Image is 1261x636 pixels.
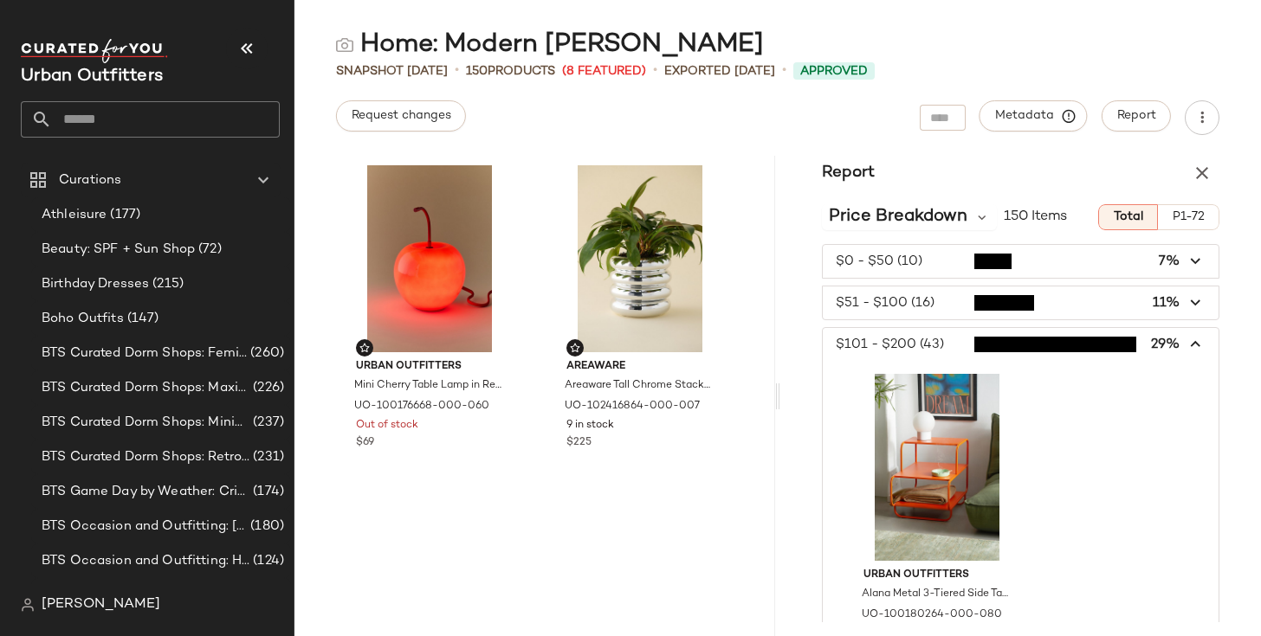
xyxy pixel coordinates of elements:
span: $225 [566,435,592,451]
span: (260) [247,344,284,363]
button: Request changes [336,100,466,132]
span: Boho Outfits [42,309,124,329]
span: 150 [466,65,488,78]
p: Exported [DATE] [664,62,775,80]
span: • [455,61,459,81]
img: svg%3e [359,343,370,353]
span: (237) [249,413,284,433]
button: P1-72 [1158,204,1219,230]
img: 102416864_007_b [553,165,727,352]
span: Areaware [566,359,714,375]
span: BTS Curated Dorm Shops: Retro+ Boho [42,447,249,467]
span: Urban Outfitters [863,568,1011,583]
span: BTS Occasion and Outfitting: Homecoming Dresses [42,551,249,571]
span: Birthday Dresses [42,274,149,294]
span: Report [1116,109,1156,123]
span: BTS Curated Dorm Shops: Feminine [42,344,247,363]
img: svg%3e [570,343,580,353]
span: (147) [124,309,159,329]
img: cfy_white_logo.C9jOOHJF.svg [21,39,168,63]
span: UO-100176668-000-060 [354,399,489,414]
span: Price Breakdown [829,204,967,230]
span: (180) [247,517,284,536]
span: $69 [356,435,374,451]
span: Alana Metal 3-Tiered Side Table/Nightstand in [GEOGRAPHIC_DATA] at Urban Outfitters [862,587,1009,602]
button: Report [1102,100,1171,132]
img: 100180264_080_b [850,374,1025,561]
img: svg%3e [336,36,353,54]
span: BTS Game Day by Weather: Crisp & Cozy [42,482,249,502]
button: $51 - $100 (16)11% [823,286,1219,319]
span: Areaware Tall Chrome Stacking Planter in Silver at Urban Outfitters [565,378,712,394]
span: (72) [195,240,222,260]
h3: Report [780,161,916,185]
span: Urban Outfitters [356,359,503,375]
span: Snapshot [DATE] [336,62,448,80]
span: 150 Items [1004,207,1067,228]
span: Current Company Name [21,67,163,86]
img: svg%3e [21,598,35,612]
span: 9 in stock [566,418,614,434]
span: (174) [249,482,284,502]
span: Curations [59,170,121,190]
span: Total [1113,210,1143,224]
span: (8 Featured) [562,62,646,80]
img: 100176668_060_b [342,165,517,352]
div: Home: Modern [PERSON_NAME] [336,28,764,62]
span: (124) [249,551,284,571]
span: BTS Curated Dorm Shops: Maximalist [42,378,249,398]
span: Metadata [994,108,1073,124]
button: Metadata [980,100,1088,132]
span: • [653,61,657,81]
span: • [782,61,786,81]
span: BTS Occasion and Outfitting: [PERSON_NAME] to Party [42,517,247,536]
span: (226) [249,378,284,398]
span: BTS Curated Dorm Shops: Minimalist [42,413,249,433]
span: Approved [800,62,868,80]
span: (177) [107,205,140,225]
div: Products [466,62,555,80]
button: Total [1098,204,1158,230]
span: UO-102416864-000-007 [565,399,700,414]
span: Mini Cherry Table Lamp in Red at Urban Outfitters [354,378,501,394]
span: Beauty: SPF + Sun Shop [42,240,195,260]
span: (215) [149,274,184,294]
span: [PERSON_NAME] [42,594,160,615]
span: P1-72 [1172,210,1205,224]
button: $101 - $200 (43)29% [823,328,1219,361]
span: (231) [249,447,284,467]
button: $0 - $50 (10)7% [823,245,1219,278]
span: Out of stock [356,418,418,434]
span: Athleisure [42,205,107,225]
span: BTS Occassion and Outfitting: Campus Lounge [42,586,249,606]
span: UO-100180264-000-080 [862,607,1002,623]
span: Request changes [351,109,451,123]
span: (198) [249,586,284,606]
